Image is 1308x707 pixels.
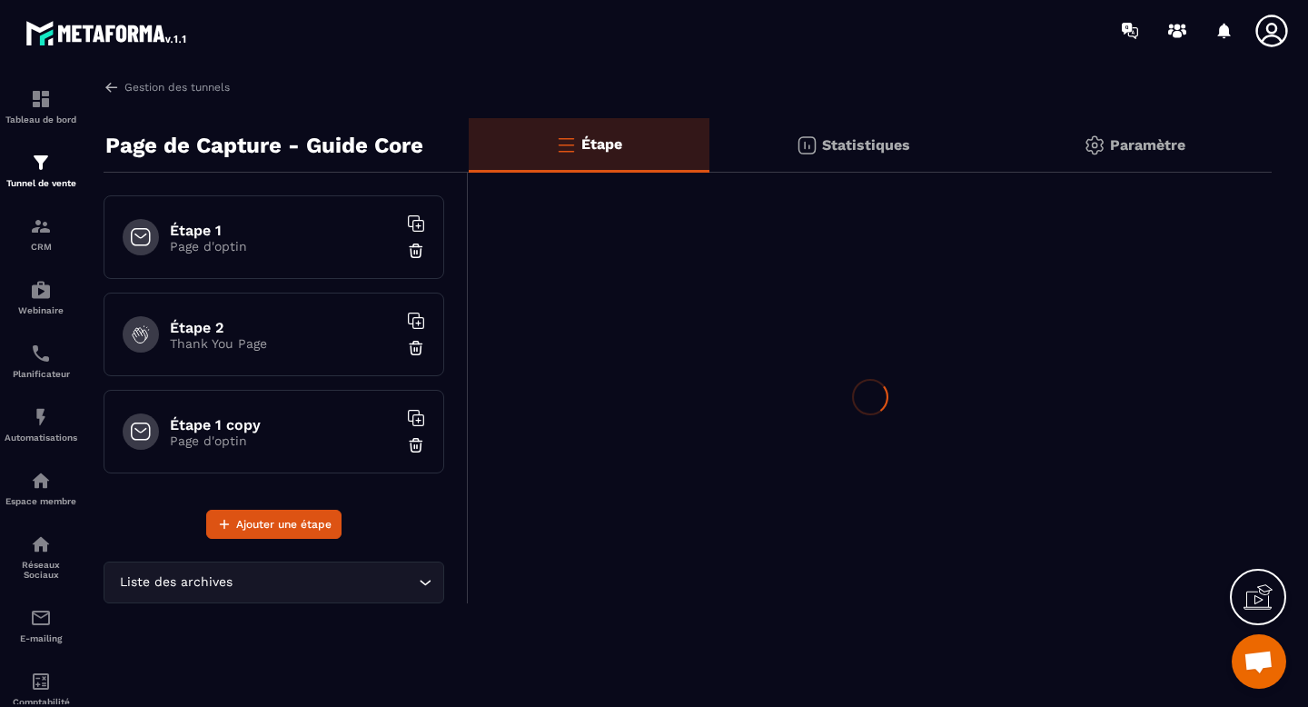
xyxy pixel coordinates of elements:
a: formationformationTunnel de vente [5,138,77,202]
a: Ouvrir le chat [1232,634,1286,689]
p: E-mailing [5,633,77,643]
img: formation [30,88,52,110]
h6: Étape 1 copy [170,416,397,433]
a: automationsautomationsAutomatisations [5,393,77,456]
img: setting-gr.5f69749f.svg [1084,134,1105,156]
img: trash [407,242,425,260]
p: Statistiques [822,136,910,154]
img: arrow [104,79,120,95]
p: Espace membre [5,496,77,506]
p: Tunnel de vente [5,178,77,188]
a: Gestion des tunnels [104,79,230,95]
span: Ajouter une étape [236,515,332,533]
img: formation [30,152,52,174]
h6: Étape 2 [170,319,397,336]
p: Webinaire [5,305,77,315]
p: Page d'optin [170,433,397,448]
p: Automatisations [5,433,77,443]
a: social-networksocial-networkRéseaux Sociaux [5,520,77,593]
p: Planificateur [5,369,77,379]
span: Liste des archives [115,573,236,592]
p: Tableau de bord [5,115,77,124]
img: automations [30,279,52,301]
img: accountant [30,671,52,692]
p: Thank You Page [170,336,397,351]
img: automations [30,470,52,492]
p: Page d'optin [170,239,397,254]
img: social-network [30,533,52,555]
img: logo [25,16,189,49]
img: trash [407,436,425,454]
img: email [30,607,52,629]
a: automationsautomationsWebinaire [5,265,77,329]
h6: Étape 1 [170,222,397,239]
img: stats.20deebd0.svg [796,134,817,156]
img: formation [30,215,52,237]
button: Ajouter une étape [206,510,342,539]
a: automationsautomationsEspace membre [5,456,77,520]
p: Réseaux Sociaux [5,560,77,580]
p: CRM [5,242,77,252]
p: Comptabilité [5,697,77,707]
img: automations [30,406,52,428]
p: Étape [581,135,622,153]
img: trash [407,339,425,357]
p: Paramètre [1110,136,1185,154]
p: Page de Capture - Guide Core [105,127,423,164]
img: scheduler [30,343,52,364]
a: schedulerschedulerPlanificateur [5,329,77,393]
input: Search for option [236,573,414,592]
div: Search for option [104,562,444,603]
a: formationformationCRM [5,202,77,265]
a: emailemailE-mailing [5,593,77,657]
a: formationformationTableau de bord [5,75,77,138]
img: bars-o.4a397970.svg [555,134,577,155]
